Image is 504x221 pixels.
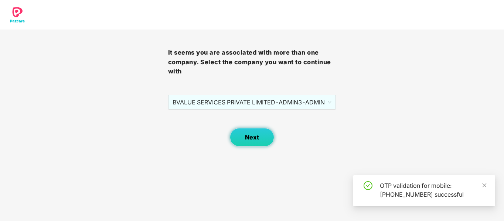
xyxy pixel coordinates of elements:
[245,134,259,141] span: Next
[173,95,332,109] span: BVALUE SERVICES PRIVATE LIMITED - ADMIN3 - ADMIN
[230,128,274,146] button: Next
[168,48,336,76] h3: It seems you are associated with more than one company. Select the company you want to continue with
[482,183,487,188] span: close
[380,181,486,199] div: OTP validation for mobile: [PHONE_NUMBER] successful
[364,181,372,190] span: check-circle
